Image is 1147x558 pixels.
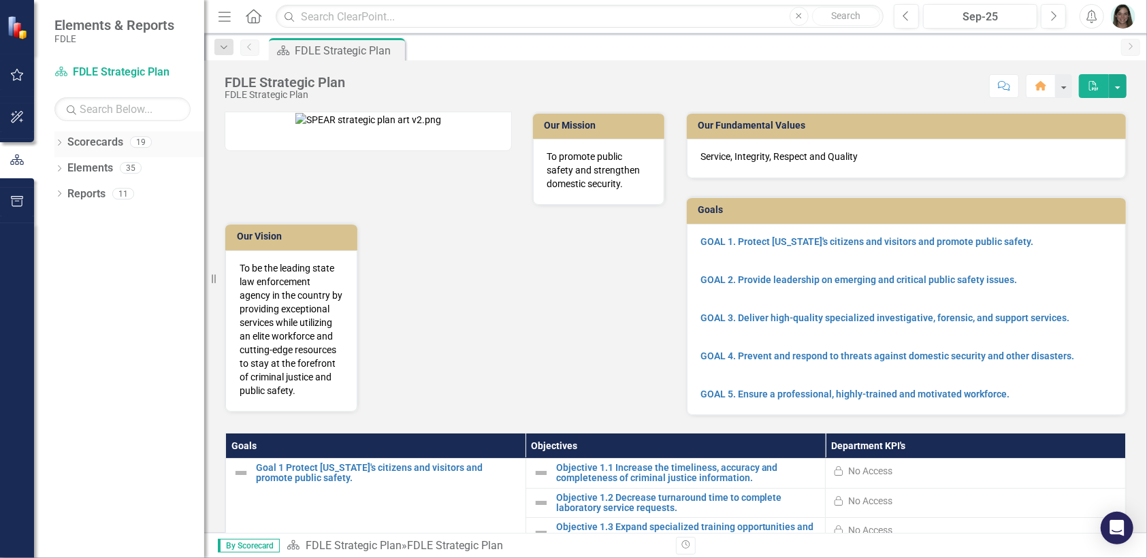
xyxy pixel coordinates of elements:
span: Search [831,10,860,21]
a: Goal 1 Protect [US_STATE]'s citizens and visitors and promote public safety. [256,463,519,484]
a: GOAL 5. Ensure a professional, highly-trained and motivated workforce. [701,389,1010,399]
a: Objective 1.3 Expand specialized training opportunities and assistance to external stakeholders. [556,522,819,543]
a: Objective 1.1 Increase the timeliness, accuracy and completeness of criminal justice information. [556,463,819,484]
p: To promote public safety and strengthen domestic security. [547,150,651,191]
a: Objective 1.2 Decrease turnaround time to complete laboratory service requests. [556,493,819,514]
a: GOAL 1. Protect [US_STATE]'s citizens and visitors and promote public safety. [701,236,1034,247]
div: » [287,538,666,554]
img: Not Defined [533,495,549,511]
img: Not Defined [533,525,549,541]
div: FDLE Strategic Plan [295,42,402,59]
p: To be the leading state law enforcement agency in the country by providing exceptional services w... [240,261,343,397]
div: 11 [112,188,134,199]
a: FDLE Strategic Plan [54,65,191,80]
small: FDLE [54,33,174,44]
img: Not Defined [533,465,549,481]
h3: Goals [698,205,1120,215]
div: No Access [848,464,892,478]
p: Service, Integrity, Respect and Quality [701,150,1112,163]
h3: Our Vision [237,231,351,242]
div: No Access [848,494,892,508]
div: FDLE Strategic Plan [225,90,345,100]
img: ClearPoint Strategy [7,16,31,39]
h3: Our Fundamental Values [698,120,1120,131]
div: No Access [848,523,892,537]
div: 19 [130,137,152,148]
div: Open Intercom Messenger [1101,512,1133,544]
a: Scorecards [67,135,123,150]
input: Search ClearPoint... [276,5,883,29]
a: Elements [67,161,113,176]
div: Sep-25 [928,9,1033,25]
span: Elements & Reports [54,17,174,33]
div: 35 [120,163,142,174]
button: Search [812,7,880,26]
div: FDLE Strategic Plan [407,539,503,552]
a: GOAL 2. Provide leadership on emerging and critical public safety issues. [701,274,1018,285]
img: Kristine Largaespada [1111,4,1135,29]
a: GOAL 3. Deliver high-quality specialized investigative, forensic, and support services. [701,312,1070,323]
a: GOAL 4. Prevent and respond to threats against domestic security and other disasters. [701,350,1075,361]
div: FDLE Strategic Plan [225,75,345,90]
span: By Scorecard [218,539,280,553]
h3: Our Mission [545,120,658,131]
button: Sep-25 [923,4,1038,29]
a: FDLE Strategic Plan [306,539,402,552]
img: Not Defined [233,465,249,481]
input: Search Below... [54,97,191,121]
img: SPEAR strategic plan art v2.png [295,113,441,127]
a: Reports [67,186,106,202]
